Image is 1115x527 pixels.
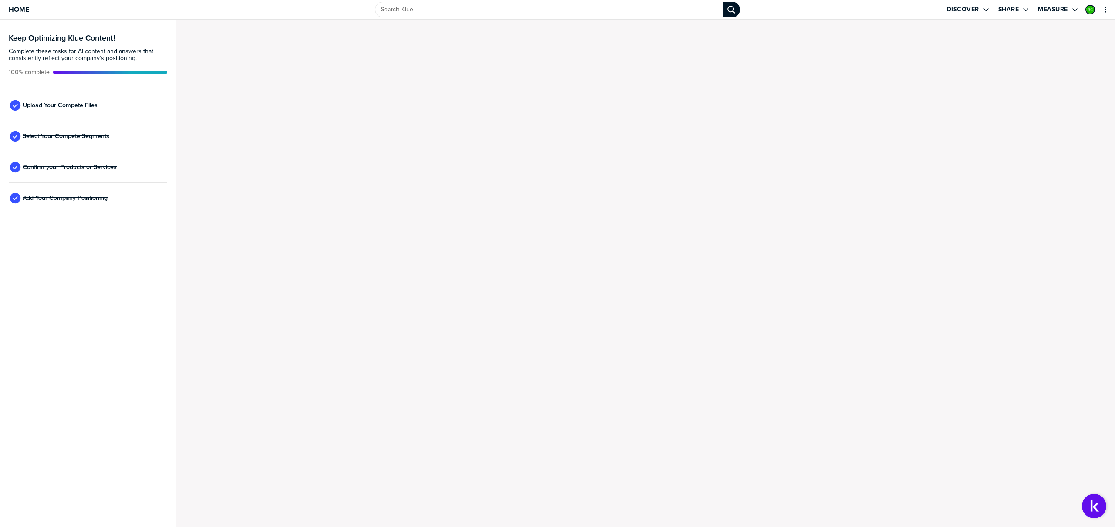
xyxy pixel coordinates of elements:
[23,164,117,171] span: Confirm your Products or Services
[9,34,167,42] h3: Keep Optimizing Klue Content!
[1085,5,1095,14] div: Romi Collia
[1038,6,1068,14] label: Measure
[9,6,29,13] span: Home
[723,2,740,17] div: Search Klue
[9,69,50,76] span: Active
[1085,4,1096,15] a: Edit Profile
[9,48,167,62] span: Complete these tasks for AI content and answers that consistently reflect your company’s position...
[23,195,108,202] span: Add Your Company Positioning
[1082,494,1106,518] button: Open Support Center
[23,102,98,109] span: Upload Your Compete Files
[23,133,109,140] span: Select Your Compete Segments
[375,2,722,17] input: Search Klue
[998,6,1019,14] label: Share
[947,6,979,14] label: Discover
[1086,6,1094,14] img: 0d4c2d9a931a7bb648415edb16092364-sml.png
